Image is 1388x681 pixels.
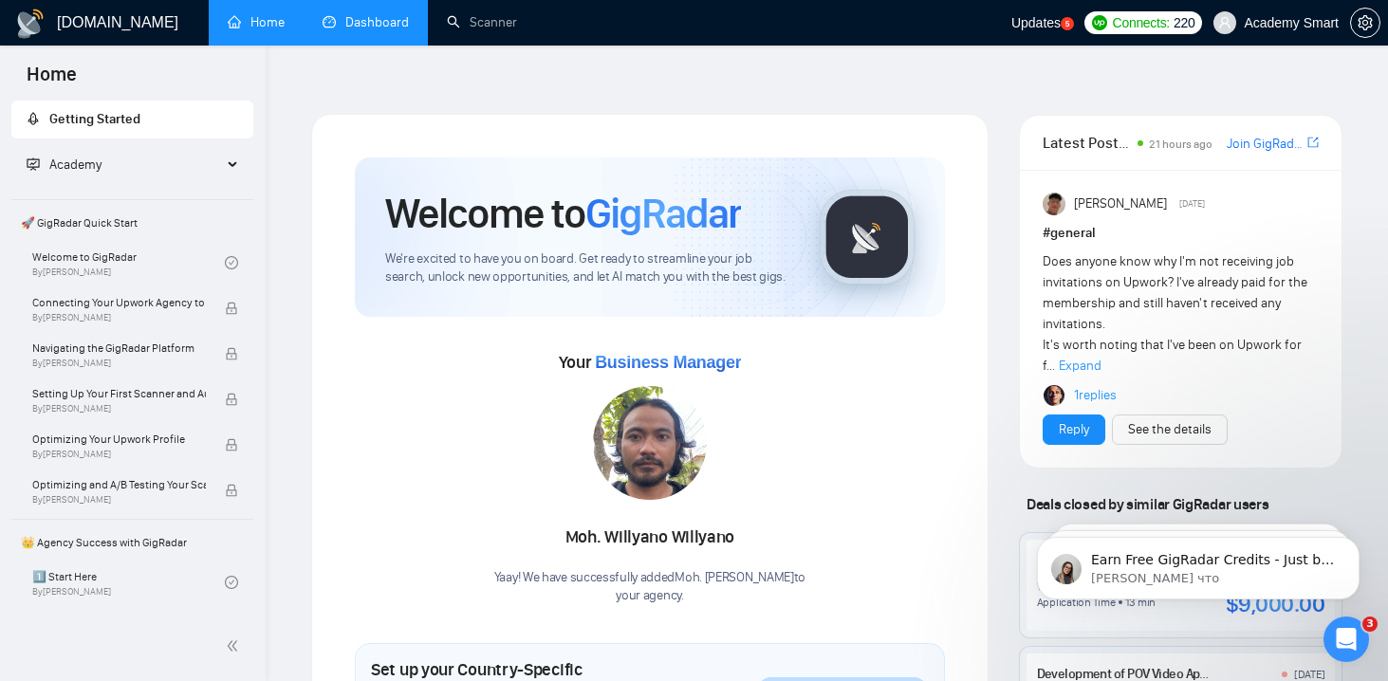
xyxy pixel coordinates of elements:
span: lock [225,438,238,451]
text: 5 [1065,20,1070,28]
iframe: Intercom live chat [1323,617,1369,662]
span: Academy [27,156,102,173]
span: Home [11,61,92,101]
span: Updates [1011,15,1061,30]
span: Business Manager [595,353,741,372]
span: Academy [49,156,102,173]
img: Randi Tovar [1043,193,1065,215]
iframe: Intercom notifications сообщение [1009,497,1388,630]
span: Expand [1059,358,1101,374]
img: logo [15,9,46,39]
span: Connecting Your Upwork Agency to GigRadar [32,293,206,312]
span: By [PERSON_NAME] [32,494,206,506]
div: Yaay! We have successfully added Moh. [PERSON_NAME] to [494,569,805,605]
a: setting [1350,15,1380,30]
a: Join GigRadar Slack Community [1227,134,1304,155]
img: upwork-logo.png [1092,15,1107,30]
span: [PERSON_NAME] [1074,193,1167,214]
span: Navigating the GigRadar Platform [32,339,206,358]
span: By [PERSON_NAME] [32,312,206,323]
span: check-circle [225,576,238,589]
span: setting [1351,15,1379,30]
span: 🚀 GigRadar Quick Start [13,204,251,242]
span: By [PERSON_NAME] [32,449,206,460]
span: Latest Posts from the GigRadar Community [1043,131,1132,155]
span: We're excited to have you on board. Get ready to streamline your job search, unlock new opportuni... [385,250,789,286]
a: homeHome [228,14,285,30]
span: By [PERSON_NAME] [32,403,206,414]
img: 1705385338508-WhatsApp%20Image%202024-01-16%20at%2014.07.38.jpeg [593,386,707,500]
span: user [1218,16,1231,29]
span: [DATE] [1179,195,1205,212]
span: lock [225,347,238,360]
span: Optimizing Your Upwork Profile [32,430,206,449]
a: export [1307,134,1319,152]
a: 1️⃣ Start HereBy[PERSON_NAME] [32,561,225,603]
span: Deals closed by similar GigRadar users [1019,488,1276,521]
a: Welcome to GigRadarBy[PERSON_NAME] [32,242,225,284]
span: lock [225,302,238,315]
p: your agency . [494,587,805,605]
a: See the details [1128,419,1212,440]
a: 1replies [1074,386,1117,405]
span: fund-projection-screen [27,157,40,171]
a: dashboardDashboard [323,14,409,30]
img: gigradar-logo.png [820,190,915,285]
span: Setting Up Your First Scanner and Auto-Bidder [32,384,206,403]
span: check-circle [225,256,238,269]
a: 5 [1061,17,1074,30]
h1: # general [1043,223,1319,244]
span: Optimizing and A/B Testing Your Scanner for Better Results [32,475,206,494]
span: Your [559,352,742,373]
a: Reply [1059,419,1089,440]
li: Getting Started [11,101,253,138]
span: 21 hours ago [1149,138,1212,151]
button: Reply [1043,414,1105,445]
span: 3 [1362,617,1378,632]
button: See the details [1112,414,1228,445]
h1: Welcome to [385,188,741,239]
button: setting [1350,8,1380,38]
span: Connects: [1113,12,1170,33]
span: GigRadar [585,188,741,239]
span: rocket [27,112,40,125]
span: 👑 Agency Success with GigRadar [13,524,251,561]
span: double-left [226,636,245,655]
div: Moh. Willyano Willyano [494,522,805,554]
span: Does anyone know why I'm not receiving job invitations on Upwork? I've already paid for the membe... [1043,253,1307,374]
span: Getting Started [49,111,140,127]
a: searchScanner [447,14,517,30]
span: lock [225,484,238,497]
span: By [PERSON_NAME] [32,358,206,369]
span: 220 [1174,12,1194,33]
span: export [1307,135,1319,150]
span: lock [225,393,238,406]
